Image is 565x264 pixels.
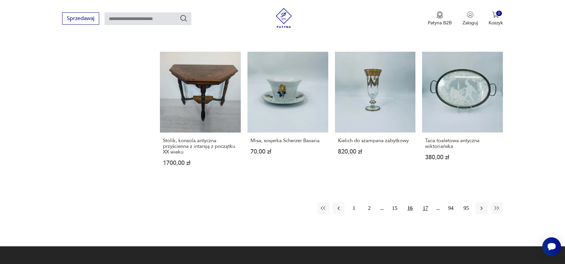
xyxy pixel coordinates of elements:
button: 94 [445,202,457,214]
button: 95 [460,202,472,214]
button: Sprzedawaj [62,12,99,25]
button: Szukaj [180,14,188,22]
p: Koszyk [489,20,503,26]
img: Ikonka użytkownika [467,11,474,18]
button: 1 [348,202,360,214]
p: 70,00 zł [250,149,325,155]
iframe: Smartsupp widget button [542,237,561,256]
p: Zaloguj [462,20,478,26]
button: 2 [363,202,375,214]
button: Patyna B2B [428,11,452,26]
h3: Stolik, konsola antyczna przyścienna z intarsją z początku XX wieku [163,138,238,155]
a: Sprzedawaj [62,17,99,21]
img: Ikona koszyka [492,11,499,18]
h3: Misa, sosjerka Scherzer Bavaria [250,138,325,144]
button: Zaloguj [462,11,478,26]
a: Stolik, konsola antyczna przyścienna z intarsją z początku XX wiekuStolik, konsola antyczna przyś... [160,52,241,179]
img: Patyna - sklep z meblami i dekoracjami vintage [274,8,294,28]
p: 820,00 zł [338,149,413,155]
button: 17 [419,202,431,214]
div: 0 [496,11,502,16]
button: 0Koszyk [489,11,503,26]
a: Kielich do szampana zabytkowyKielich do szampana zabytkowy820,00 zł [335,52,416,179]
p: Patyna B2B [428,20,452,26]
button: 16 [404,202,416,214]
h3: Kielich do szampana zabytkowy [338,138,413,144]
button: 15 [389,202,401,214]
a: Misa, sosjerka Scherzer BavariaMisa, sosjerka Scherzer Bavaria70,00 zł [247,52,328,179]
p: 380,00 zł [425,155,500,160]
h3: Taca toaletowa antyczna wiktoriańska [425,138,500,149]
a: Taca toaletowa antyczna wiktoriańskaTaca toaletowa antyczna wiktoriańska380,00 zł [422,52,503,179]
a: Ikona medaluPatyna B2B [428,11,452,26]
p: 1700,00 zł [163,160,238,166]
img: Ikona medalu [436,11,443,19]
